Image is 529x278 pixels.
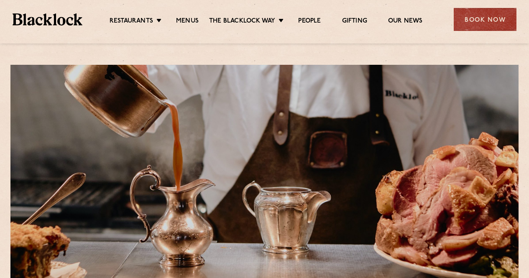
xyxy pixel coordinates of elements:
a: People [298,17,321,26]
a: Gifting [342,17,367,26]
a: Menus [176,17,199,26]
a: Restaurants [110,17,153,26]
img: BL_Textured_Logo-footer-cropped.svg [13,13,82,25]
div: Book Now [454,8,516,31]
a: The Blacklock Way [209,17,275,26]
a: Our News [388,17,423,26]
